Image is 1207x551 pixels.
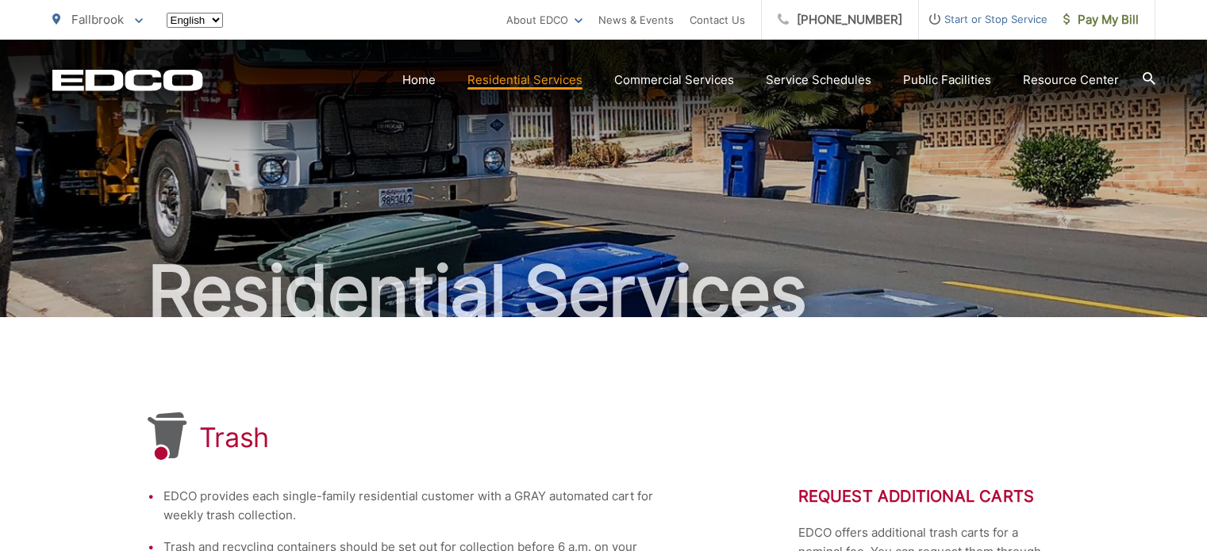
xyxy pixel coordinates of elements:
[903,71,991,90] a: Public Facilities
[52,69,203,91] a: EDCD logo. Return to the homepage.
[506,10,582,29] a: About EDCO
[199,422,270,453] h1: Trash
[1023,71,1119,90] a: Resource Center
[690,10,745,29] a: Contact Us
[71,12,124,27] span: Fallbrook
[467,71,582,90] a: Residential Services
[163,487,671,525] li: EDCO provides each single-family residential customer with a GRAY automated cart for weekly trash...
[52,252,1155,331] h2: Residential Services
[598,10,674,29] a: News & Events
[798,487,1060,506] h2: Request Additional Carts
[402,71,436,90] a: Home
[167,13,223,28] select: Select a language
[614,71,734,90] a: Commercial Services
[766,71,871,90] a: Service Schedules
[1063,10,1139,29] span: Pay My Bill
